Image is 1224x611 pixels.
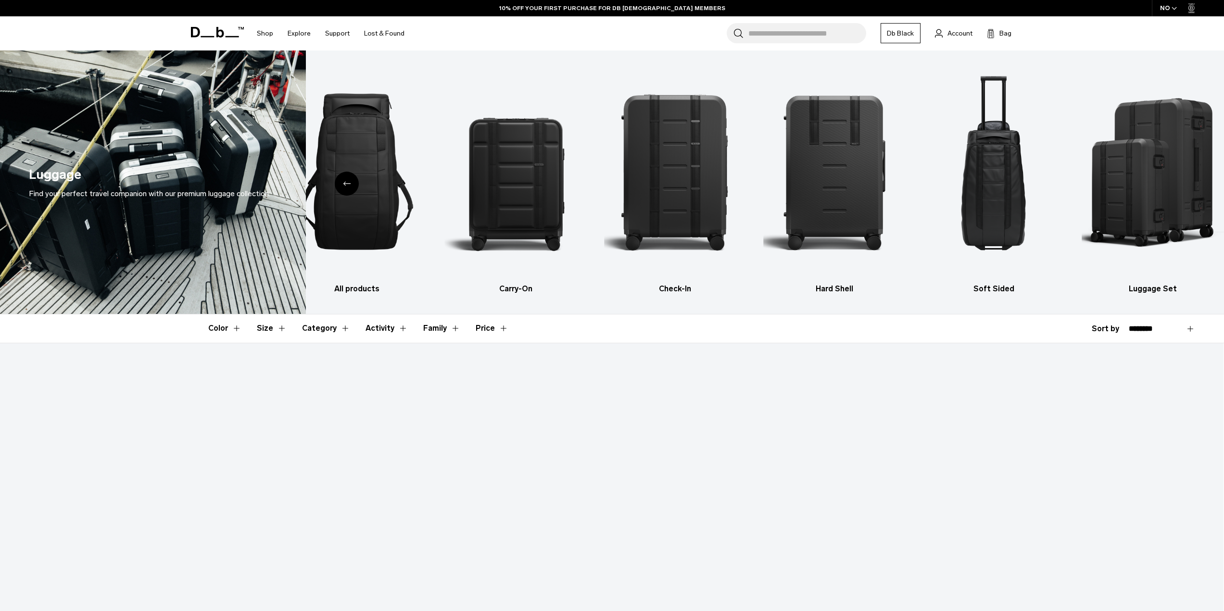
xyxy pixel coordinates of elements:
[29,165,81,185] h1: Luggage
[285,65,428,295] a: Db All products
[445,65,587,295] li: 2 / 6
[476,314,508,342] button: Toggle Price
[947,28,972,38] span: Account
[604,65,746,295] a: Db Check-In
[922,283,1065,295] h3: Soft Sided
[366,314,408,342] button: Toggle Filter
[935,27,972,39] a: Account
[250,16,412,50] nav: Main Navigation
[922,65,1065,295] a: Db Soft Sided
[1082,65,1224,278] img: Db
[987,27,1011,39] button: Bag
[1082,283,1224,295] h3: Luggage Set
[285,65,428,278] img: Db
[763,65,906,295] a: Db Hard Shell
[922,65,1065,295] li: 5 / 6
[288,16,311,50] a: Explore
[257,16,273,50] a: Shop
[285,65,428,295] li: 1 / 6
[325,16,350,50] a: Support
[257,314,287,342] button: Toggle Filter
[763,283,906,295] h3: Hard Shell
[763,65,906,295] li: 4 / 6
[604,65,746,278] img: Db
[335,172,359,196] div: Previous slide
[604,65,746,295] li: 3 / 6
[302,314,350,342] button: Toggle Filter
[881,23,921,43] a: Db Black
[445,283,587,295] h3: Carry-On
[445,65,587,295] a: Db Carry-On
[499,4,725,12] a: 10% OFF YOUR FIRST PURCHASE FOR DB [DEMOGRAPHIC_DATA] MEMBERS
[29,189,270,198] span: Find your perfect travel companion with our premium luggage collection.
[999,28,1011,38] span: Bag
[1082,65,1224,295] li: 6 / 6
[364,16,404,50] a: Lost & Found
[604,283,746,295] h3: Check-In
[763,65,906,278] img: Db
[922,65,1065,278] img: Db
[208,314,241,342] button: Toggle Filter
[445,65,587,278] img: Db
[423,314,460,342] button: Toggle Filter
[285,283,428,295] h3: All products
[1082,65,1224,295] a: Db Luggage Set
